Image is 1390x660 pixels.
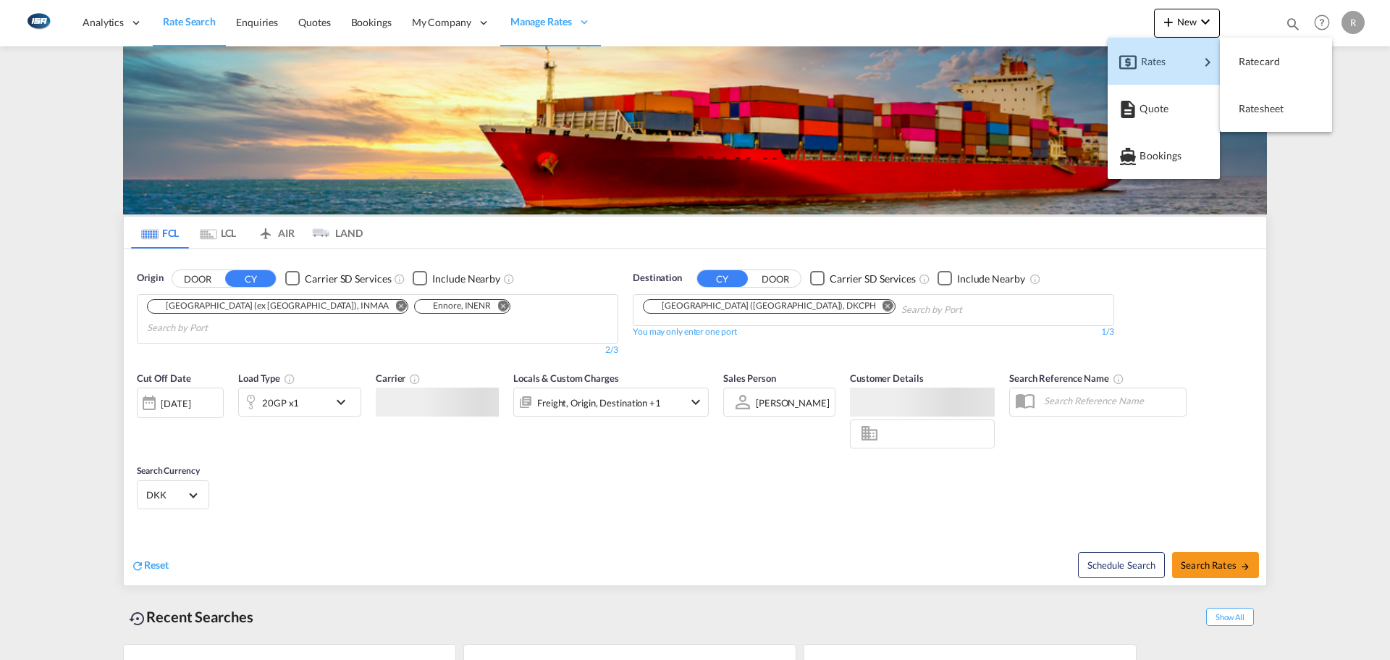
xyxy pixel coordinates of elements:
[147,317,285,340] input: Chips input.
[332,393,357,411] md-icon: icon-chevron-down
[641,295,1045,322] md-chips-wrap: Chips container. Use arrow keys to select chips.
[145,485,201,506] md-select: Select Currency: kr DKKDenmark Krone
[238,388,361,417] div: 20GP x1icon-chevron-down
[419,300,491,312] div: Ennore, INENR
[687,393,704,411] md-icon: icon-chevron-down
[648,300,876,312] div: Copenhagen (Kobenhavn), DKCPH
[513,372,619,384] span: Locals & Custom Charges
[1172,552,1259,578] button: Search Ratesicon-arrow-right
[1160,13,1177,30] md-icon: icon-plus 400-fg
[137,372,191,384] span: Cut Off Date
[1341,11,1365,34] div: R
[1206,608,1254,626] span: Show All
[189,217,247,248] md-tab-item: LCL
[137,344,618,356] div: 2/3
[145,295,610,340] md-chips-wrap: Chips container. Use arrow keys to select chips.
[257,225,274,235] md-icon: icon-airplane
[152,300,392,312] div: Press delete to remove this chip.
[919,273,930,285] md-icon: Unchecked: Search for CY (Container Yard) services for all selected carriers.Checked : Search for...
[146,488,187,501] span: DKK
[1310,10,1341,36] div: Help
[238,372,295,384] span: Load Type
[305,272,391,286] div: Carrier SD Services
[873,300,895,314] button: Remove
[754,392,831,413] md-select: Sales Person: Rasmus Ottosen
[1285,16,1301,32] md-icon: icon-magnify
[123,601,259,633] div: Recent Searches
[144,559,169,571] span: Reset
[376,372,421,384] span: Carrier
[1240,561,1250,572] md-icon: icon-arrow-right
[938,271,1025,286] md-checkbox: Checkbox No Ink
[697,270,748,287] button: CY
[236,16,278,28] span: Enquiries
[810,271,916,286] md-checkbox: Checkbox No Ink
[131,559,144,572] md-icon: icon-refresh
[633,271,682,285] span: Destination
[957,272,1025,286] div: Include Nearby
[1197,13,1214,30] md-icon: icon-chevron-down
[503,273,515,285] md-icon: Unchecked: Ignores neighbouring ports when fetching rates.Checked : Includes neighbouring ports w...
[830,272,916,286] div: Carrier SD Services
[129,610,146,627] md-icon: icon-backup-restore
[163,15,216,28] span: Rate Search
[285,271,391,286] md-checkbox: Checkbox No Ink
[124,249,1266,585] div: OriginDOOR CY Checkbox No InkUnchecked: Search for CY (Container Yard) services for all selected ...
[225,270,276,287] button: CY
[850,372,923,384] span: Customer Details
[137,271,163,285] span: Origin
[351,16,392,28] span: Bookings
[537,393,661,413] div: Freight Origin Destination Factory Stuffing
[756,397,830,409] div: [PERSON_NAME]
[723,372,776,384] span: Sales Person
[305,217,363,248] md-tab-item: LAND
[648,300,879,312] div: Press delete to remove this chip.
[1113,373,1124,385] md-icon: Your search will be saved by the below given name
[419,300,494,312] div: Press delete to remove this chip.
[152,300,389,312] div: Chennai (ex Madras), INMAA
[1154,9,1220,38] button: icon-plus 400-fgNewicon-chevron-down
[131,217,363,248] md-pagination-wrapper: Use the left and right arrow keys to navigate between tabs
[131,217,189,248] md-tab-item: FCL
[247,217,305,248] md-tab-item: AIR
[510,14,572,29] span: Manage Rates
[131,558,169,574] div: icon-refreshReset
[284,373,295,385] md-icon: icon-information-outline
[1310,10,1334,35] span: Help
[137,417,148,436] md-datepicker: Select
[83,15,124,30] span: Analytics
[386,300,408,314] button: Remove
[1285,16,1301,38] div: icon-magnify
[1029,273,1041,285] md-icon: Unchecked: Ignores neighbouring ports when fetching rates.Checked : Includes neighbouring ports w...
[1181,559,1250,571] span: Search Rates
[394,273,405,285] md-icon: Unchecked: Search for CY (Container Yard) services for all selected carriers.Checked : Search for...
[1160,16,1214,28] span: New
[161,397,190,410] div: [DATE]
[412,15,471,30] span: My Company
[409,373,421,385] md-icon: The selected Trucker/Carrierwill be displayed in the rate results If the rates are from another f...
[633,326,737,338] div: You may only enter one port
[137,388,224,418] div: [DATE]
[413,271,500,286] md-checkbox: Checkbox No Ink
[488,300,510,314] button: Remove
[1037,390,1186,412] input: Search Reference Name
[298,16,330,28] span: Quotes
[750,270,801,287] button: DOOR
[262,393,299,413] div: 20GP x1
[22,7,54,39] img: 1aa151c0c08011ec8d6f413816f9a227.png
[432,272,500,286] div: Include Nearby
[137,465,200,476] span: Search Currency
[513,388,709,417] div: Freight Origin Destination Factory Stuffingicon-chevron-down
[1009,372,1124,384] span: Search Reference Name
[737,326,1114,338] div: 1/3
[123,46,1267,214] img: LCL+%26+FCL+BACKGROUND.png
[901,298,1039,322] input: Chips input.
[172,270,223,287] button: DOOR
[1078,552,1165,578] button: Note: By default Schedule search will only considerorigin ports, destination ports and cut off da...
